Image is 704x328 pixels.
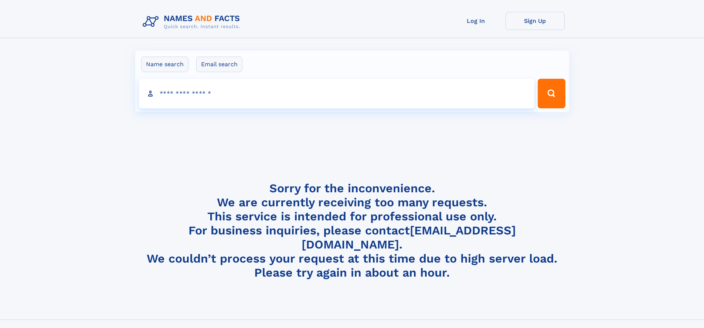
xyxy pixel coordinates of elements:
[140,181,565,280] h4: Sorry for the inconvenience. We are currently receiving too many requests. This service is intend...
[141,57,188,72] label: Name search
[140,12,246,32] img: Logo Names and Facts
[538,79,565,108] button: Search Button
[139,79,535,108] input: search input
[506,12,565,30] a: Sign Up
[446,12,506,30] a: Log In
[302,223,516,251] a: [EMAIL_ADDRESS][DOMAIN_NAME]
[196,57,242,72] label: Email search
